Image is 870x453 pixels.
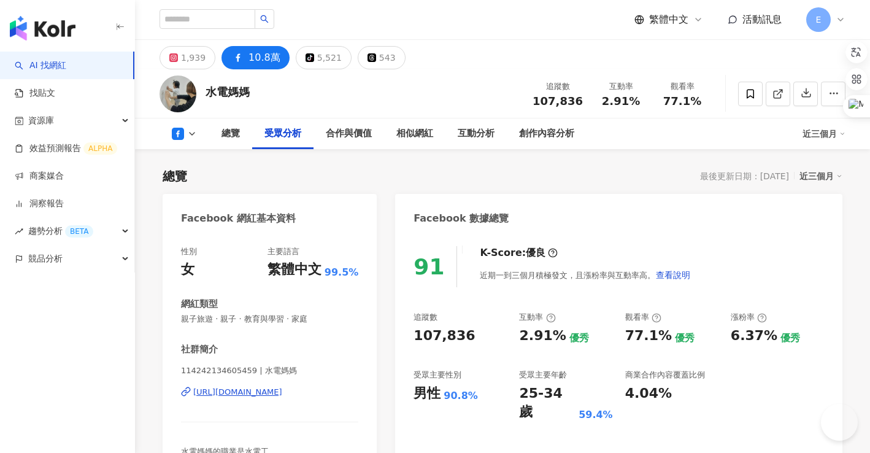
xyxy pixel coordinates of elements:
[519,312,555,323] div: 互動率
[15,170,64,182] a: 商案媒合
[414,312,437,323] div: 追蹤數
[264,126,301,141] div: 受眾分析
[358,46,406,69] button: 543
[15,198,64,210] a: 洞察報告
[248,49,280,66] div: 10.8萬
[206,84,250,99] div: 水電媽媽
[649,13,688,26] span: 繁體中文
[326,126,372,141] div: 合作與價值
[268,260,321,279] div: 繁體中文
[569,331,589,345] div: 優秀
[181,260,194,279] div: 女
[414,384,441,403] div: 男性
[325,266,359,279] span: 99.5%
[414,370,461,381] div: 受眾主要性別
[598,80,644,93] div: 互動率
[15,60,66,72] a: searchAI 找網紅
[526,246,545,260] div: 優良
[221,46,290,69] button: 10.8萬
[379,49,396,66] div: 543
[656,270,690,280] span: 查看說明
[181,246,197,257] div: 性別
[625,384,672,403] div: 4.04%
[700,171,789,181] div: 最後更新日期：[DATE]
[221,126,240,141] div: 總覽
[731,312,767,323] div: 漲粉率
[803,124,845,144] div: 近三個月
[260,15,269,23] span: search
[160,75,196,112] img: KOL Avatar
[15,87,55,99] a: 找貼文
[780,331,800,345] div: 優秀
[28,217,93,245] span: 趨勢分析
[480,263,691,287] div: 近期一到三個月積極發文，且漲粉率與互動率高。
[816,13,822,26] span: E
[444,389,478,403] div: 90.8%
[65,225,93,238] div: BETA
[799,168,842,184] div: 近三個月
[28,107,54,134] span: 資源庫
[181,298,218,311] div: 網紅類型
[519,370,567,381] div: 受眾主要年齡
[533,95,583,107] span: 107,836
[655,263,691,287] button: 查看說明
[625,370,705,381] div: 商業合作內容覆蓋比例
[193,387,282,398] div: [URL][DOMAIN_NAME]
[625,312,661,323] div: 觀看率
[625,327,672,346] div: 77.1%
[602,95,640,107] span: 2.91%
[579,408,613,422] div: 59.4%
[296,46,352,69] button: 5,521
[28,245,63,273] span: 競品分析
[181,343,218,356] div: 社群簡介
[519,327,566,346] div: 2.91%
[414,254,444,279] div: 91
[317,49,342,66] div: 5,521
[268,246,299,257] div: 主要語言
[163,168,187,185] div: 總覽
[396,126,433,141] div: 相似網紅
[480,246,558,260] div: K-Score :
[414,327,475,346] div: 107,836
[731,327,777,346] div: 6.37%
[742,14,782,25] span: 活動訊息
[663,95,701,107] span: 77.1%
[15,142,117,155] a: 效益預測報告ALPHA
[414,212,509,225] div: Facebook 數據總覽
[533,80,583,93] div: 追蹤數
[675,331,695,345] div: 優秀
[181,365,358,376] span: 114242134605459 | 水電媽媽
[10,16,75,41] img: logo
[160,46,215,69] button: 1,939
[181,49,206,66] div: 1,939
[181,212,296,225] div: Facebook 網紅基本資料
[519,384,576,422] div: 25-34 歲
[458,126,495,141] div: 互動分析
[15,227,23,236] span: rise
[821,404,858,441] iframe: Help Scout Beacon - Open
[181,314,358,325] span: 親子旅遊 · 親子 · 教育與學習 · 家庭
[519,126,574,141] div: 創作內容分析
[659,80,706,93] div: 觀看率
[181,387,358,398] a: [URL][DOMAIN_NAME]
